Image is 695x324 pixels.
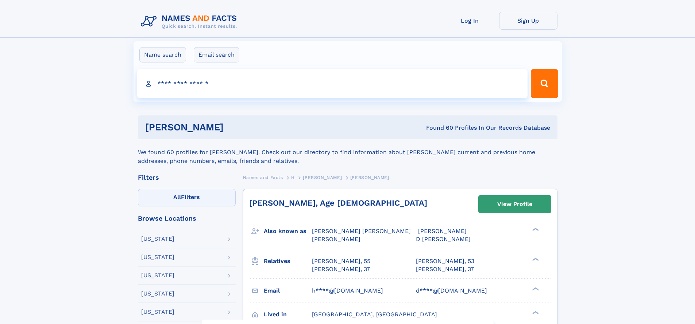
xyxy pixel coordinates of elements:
[303,175,342,180] span: [PERSON_NAME]
[312,265,370,273] a: [PERSON_NAME], 37
[530,310,539,315] div: ❯
[530,227,539,232] div: ❯
[145,123,325,132] h1: [PERSON_NAME]
[303,173,342,182] a: [PERSON_NAME]
[139,47,186,62] label: Name search
[530,257,539,262] div: ❯
[350,175,389,180] span: [PERSON_NAME]
[243,173,283,182] a: Names and Facts
[312,257,370,265] a: [PERSON_NAME], 55
[418,228,467,235] span: [PERSON_NAME]
[499,12,557,30] a: Sign Up
[138,215,236,222] div: Browse Locations
[312,228,411,235] span: [PERSON_NAME] [PERSON_NAME]
[138,139,557,165] div: We found 60 profiles for [PERSON_NAME]. Check out our directory to find information about [PERSON...
[441,12,499,30] a: Log In
[138,174,236,181] div: Filters
[264,255,312,267] h3: Relatives
[291,173,295,182] a: H
[416,236,471,243] span: D [PERSON_NAME]
[141,254,174,260] div: [US_STATE]
[249,198,427,207] a: [PERSON_NAME], Age [DEMOGRAPHIC_DATA]
[173,194,181,201] span: All
[325,124,550,132] div: Found 60 Profiles In Our Records Database
[138,189,236,206] label: Filters
[312,311,437,318] span: [GEOGRAPHIC_DATA], [GEOGRAPHIC_DATA]
[291,175,295,180] span: H
[479,195,551,213] a: View Profile
[416,257,474,265] a: [PERSON_NAME], 53
[141,309,174,315] div: [US_STATE]
[531,69,558,98] button: Search Button
[264,285,312,297] h3: Email
[264,308,312,321] h3: Lived in
[264,225,312,237] h3: Also known as
[530,286,539,291] div: ❯
[137,69,528,98] input: search input
[312,236,360,243] span: [PERSON_NAME]
[194,47,239,62] label: Email search
[416,265,474,273] a: [PERSON_NAME], 37
[141,272,174,278] div: [US_STATE]
[141,236,174,242] div: [US_STATE]
[138,12,243,31] img: Logo Names and Facts
[141,291,174,297] div: [US_STATE]
[497,196,532,213] div: View Profile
